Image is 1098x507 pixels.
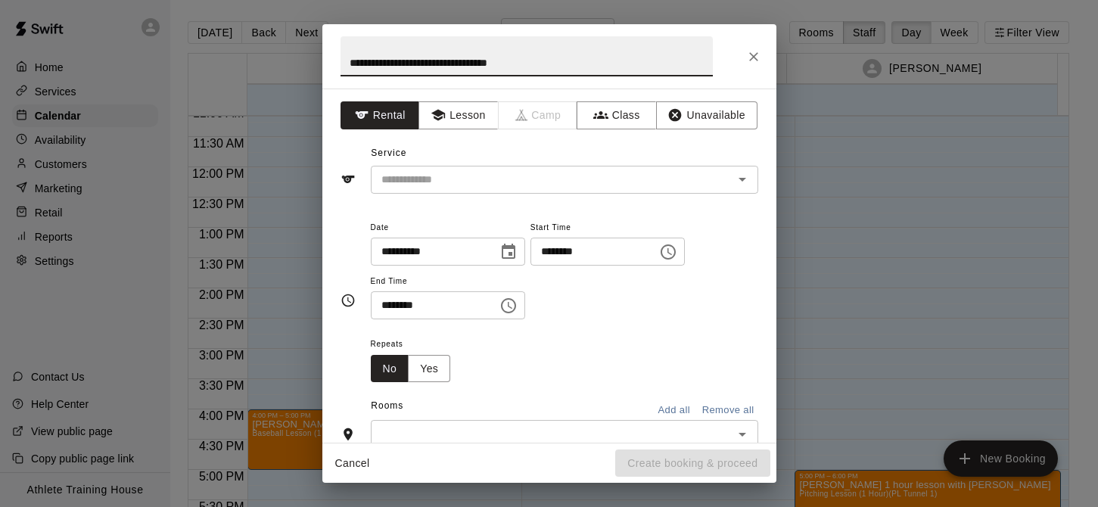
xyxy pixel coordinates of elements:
span: Rooms [371,400,403,411]
button: Choose time, selected time is 11:30 AM [493,291,524,321]
button: Choose time, selected time is 11:00 AM [653,237,683,267]
button: Lesson [418,101,498,129]
div: outlined button group [371,355,451,383]
button: Class [577,101,656,129]
span: Service [371,148,406,158]
button: Rental [341,101,420,129]
span: Date [371,218,525,238]
button: Unavailable [656,101,757,129]
button: Open [732,424,753,445]
span: Repeats [371,334,463,355]
button: Open [732,169,753,190]
span: Camps can only be created in the Services page [499,101,578,129]
span: End Time [371,272,525,292]
button: Add all [650,399,698,422]
svg: Rooms [341,427,356,442]
button: Remove all [698,399,758,422]
svg: Service [341,172,356,187]
button: Yes [408,355,450,383]
button: No [371,355,409,383]
button: Close [740,43,767,70]
svg: Timing [341,293,356,308]
button: Choose date, selected date is Aug 21, 2025 [493,237,524,267]
span: Start Time [530,218,685,238]
button: Cancel [328,449,377,477]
